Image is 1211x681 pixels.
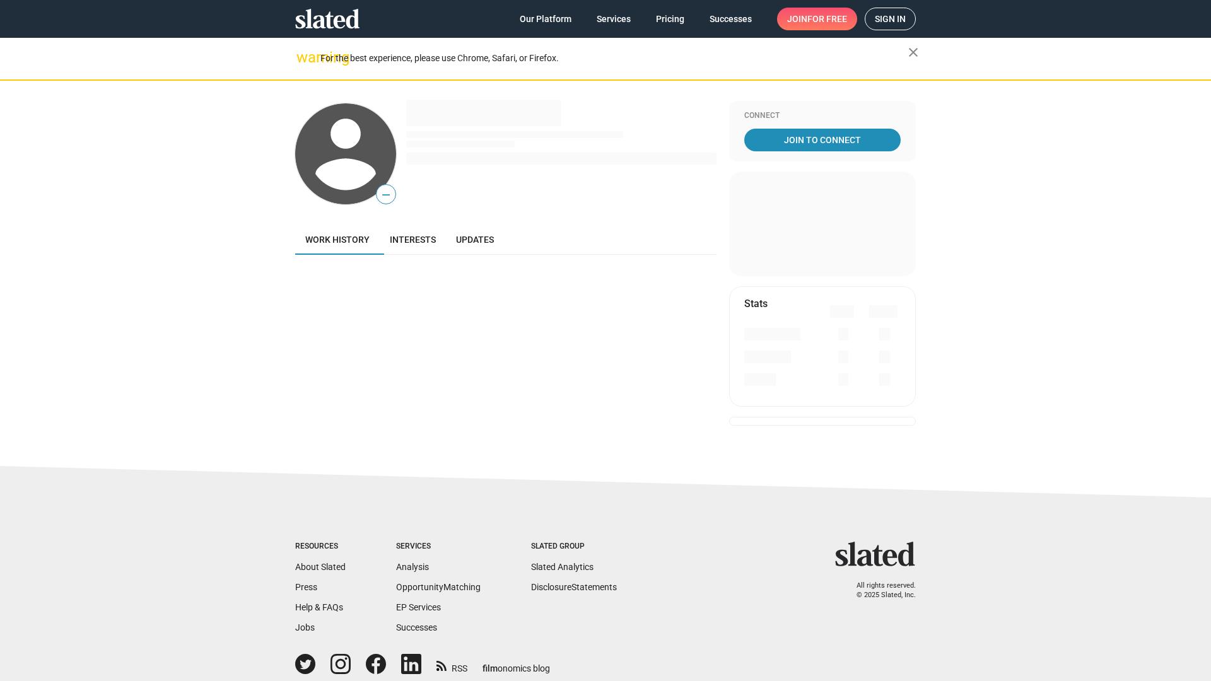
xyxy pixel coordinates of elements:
span: — [377,187,395,203]
a: Join To Connect [744,129,901,151]
a: Joinfor free [777,8,857,30]
span: Successes [710,8,752,30]
a: Successes [699,8,762,30]
a: Work history [295,224,380,255]
div: Connect [744,111,901,121]
a: Our Platform [510,8,582,30]
p: All rights reserved. © 2025 Slated, Inc. [843,581,916,600]
a: Press [295,582,317,592]
span: film [483,663,498,673]
span: Updates [456,235,494,245]
a: Pricing [646,8,694,30]
span: for free [807,8,847,30]
div: For the best experience, please use Chrome, Safari, or Firefox. [320,50,908,67]
a: OpportunityMatching [396,582,481,592]
mat-card-title: Stats [744,297,768,310]
mat-icon: warning [296,50,312,65]
span: Sign in [875,8,906,30]
div: Services [396,542,481,552]
a: Slated Analytics [531,562,594,572]
div: Slated Group [531,542,617,552]
span: Pricing [656,8,684,30]
a: About Slated [295,562,346,572]
a: Sign in [865,8,916,30]
span: Our Platform [520,8,571,30]
span: Work history [305,235,370,245]
a: Interests [380,224,446,255]
mat-icon: close [906,45,921,60]
span: Services [597,8,631,30]
div: Resources [295,542,346,552]
span: Interests [390,235,436,245]
a: Help & FAQs [295,602,343,612]
a: DisclosureStatements [531,582,617,592]
a: RSS [436,655,467,675]
a: Jobs [295,622,315,632]
span: Join To Connect [747,129,898,151]
a: filmonomics blog [483,653,550,675]
a: Updates [446,224,504,255]
a: Successes [396,622,437,632]
a: Services [587,8,641,30]
a: Analysis [396,562,429,572]
span: Join [787,8,847,30]
a: EP Services [396,602,441,612]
